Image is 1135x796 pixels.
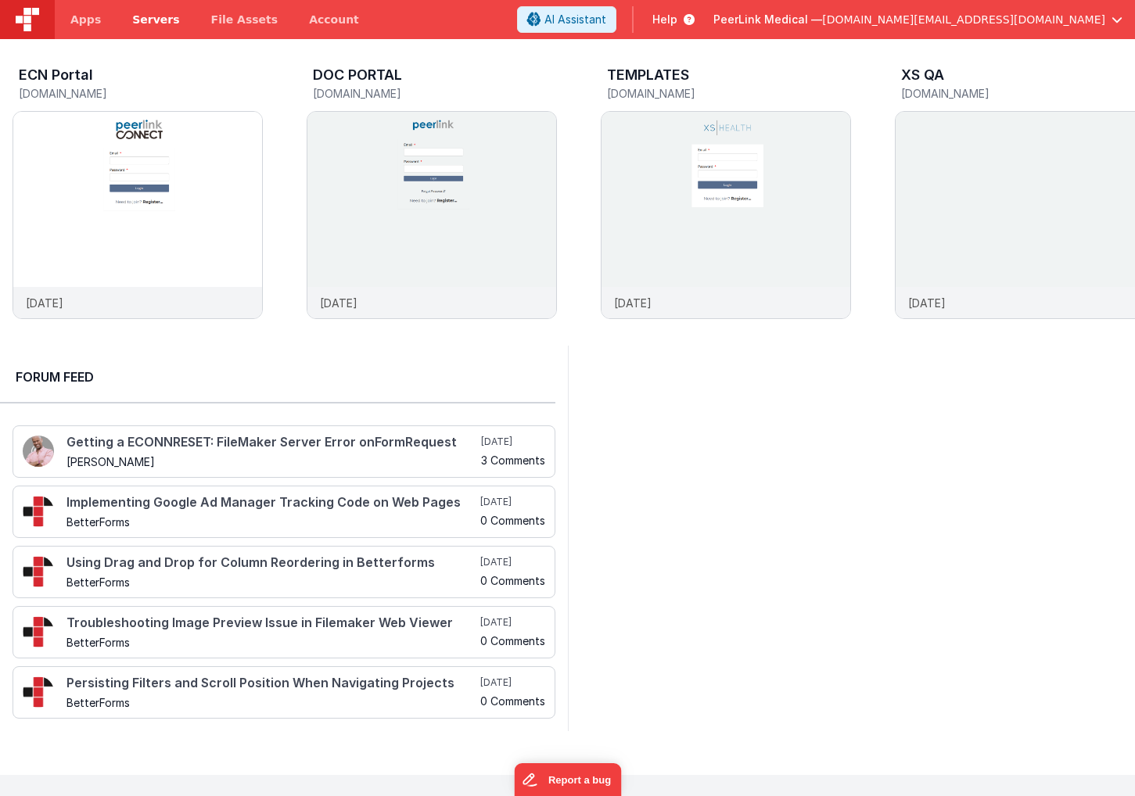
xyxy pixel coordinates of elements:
h5: BetterForms [66,576,477,588]
h4: Persisting Filters and Scroll Position When Navigating Projects [66,676,477,690]
span: Help [652,12,677,27]
h5: 0 Comments [480,695,545,707]
button: AI Assistant [517,6,616,33]
p: [DATE] [614,295,652,311]
h5: [DATE] [481,436,545,448]
span: PeerLink Medical — [713,12,822,27]
h3: ECN Portal [19,67,93,83]
button: PeerLink Medical — [DOMAIN_NAME][EMAIL_ADDRESS][DOMAIN_NAME] [713,12,1122,27]
h5: [DATE] [480,676,545,689]
h5: [DATE] [480,616,545,629]
h3: TEMPLATES [607,67,689,83]
p: [DATE] [320,295,357,311]
img: 295_2.png [23,676,54,708]
h5: 0 Comments [480,515,545,526]
h5: BetterForms [66,697,477,708]
img: 295_2.png [23,556,54,587]
span: File Assets [211,12,278,27]
h5: 3 Comments [481,454,545,466]
h5: 0 Comments [480,575,545,586]
h5: [DOMAIN_NAME] [607,88,851,99]
span: AI Assistant [544,12,606,27]
a: Getting a ECONNRESET: FileMaker Server Error onFormRequest [PERSON_NAME] [DATE] 3 Comments [13,425,555,478]
h4: Implementing Google Ad Manager Tracking Code on Web Pages [66,496,477,510]
span: [DOMAIN_NAME][EMAIL_ADDRESS][DOMAIN_NAME] [822,12,1105,27]
h3: XS QA [901,67,944,83]
h4: Getting a ECONNRESET: FileMaker Server Error onFormRequest [66,436,478,450]
a: Troubleshooting Image Preview Issue in Filemaker Web Viewer BetterForms [DATE] 0 Comments [13,606,555,658]
iframe: Marker.io feedback button [514,763,621,796]
h5: [DOMAIN_NAME] [313,88,557,99]
a: Persisting Filters and Scroll Position When Navigating Projects BetterForms [DATE] 0 Comments [13,666,555,719]
h3: DOC PORTAL [313,67,402,83]
h4: Troubleshooting Image Preview Issue in Filemaker Web Viewer [66,616,477,630]
img: 411_2.png [23,436,54,467]
h5: [DATE] [480,496,545,508]
a: Using Drag and Drop for Column Reordering in Betterforms BetterForms [DATE] 0 Comments [13,546,555,598]
h2: Forum Feed [16,368,540,386]
span: Servers [132,12,179,27]
h5: BetterForms [66,516,477,528]
h4: Using Drag and Drop for Column Reordering in Betterforms [66,556,477,570]
h5: 0 Comments [480,635,545,647]
h5: [DATE] [480,556,545,568]
h5: [DOMAIN_NAME] [19,88,263,99]
span: Apps [70,12,101,27]
h5: BetterForms [66,636,477,648]
p: [DATE] [908,295,946,311]
img: 295_2.png [23,496,54,527]
a: Implementing Google Ad Manager Tracking Code on Web Pages BetterForms [DATE] 0 Comments [13,486,555,538]
img: 295_2.png [23,616,54,647]
h5: [PERSON_NAME] [66,456,478,468]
